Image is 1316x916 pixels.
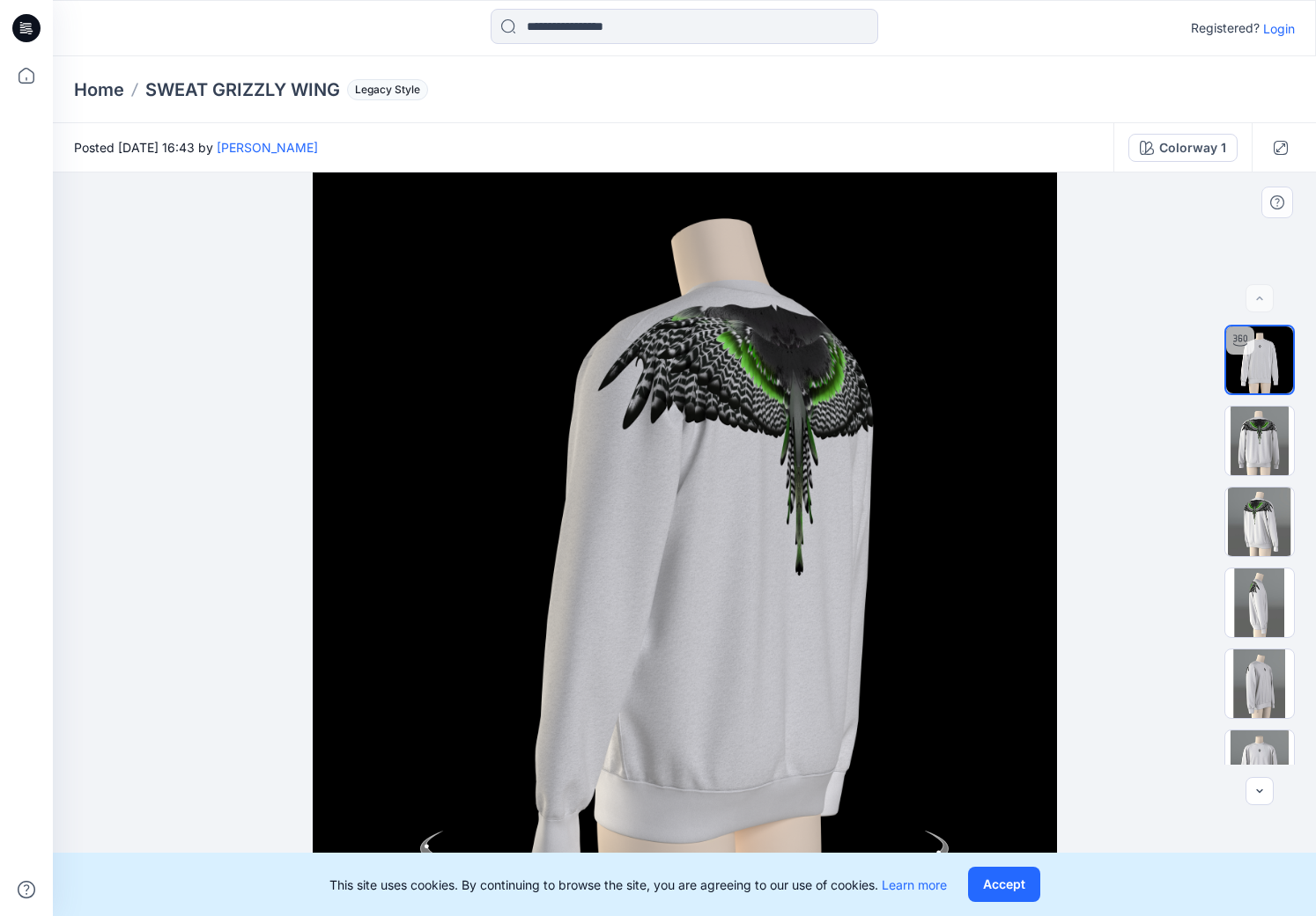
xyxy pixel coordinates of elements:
[1225,730,1294,799] img: 5
[1128,134,1238,162] button: Colorway 1
[882,877,947,892] a: Learn more
[1159,138,1226,158] div: Colorway 1
[329,876,947,894] p: This site uses cookies. By continuing to browse the site, you are agreeing to our use of cookies.
[347,79,428,100] span: Legacy Style
[1226,326,1293,393] img: MB SWEAT bird trial bigger V3
[1191,18,1260,39] p: Registered?
[145,77,340,102] p: SWEAT GRIZZLY WING
[217,140,318,155] a: [PERSON_NAME]
[1225,487,1294,556] img: 2
[1225,649,1294,718] img: 4
[74,77,124,102] a: Home
[1225,407,1294,475] img: 1
[1225,568,1294,637] img: 3
[1263,19,1295,38] p: Login
[968,867,1040,902] button: Accept
[340,77,428,102] button: Legacy Style
[74,138,318,157] span: Posted [DATE] 16:43 by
